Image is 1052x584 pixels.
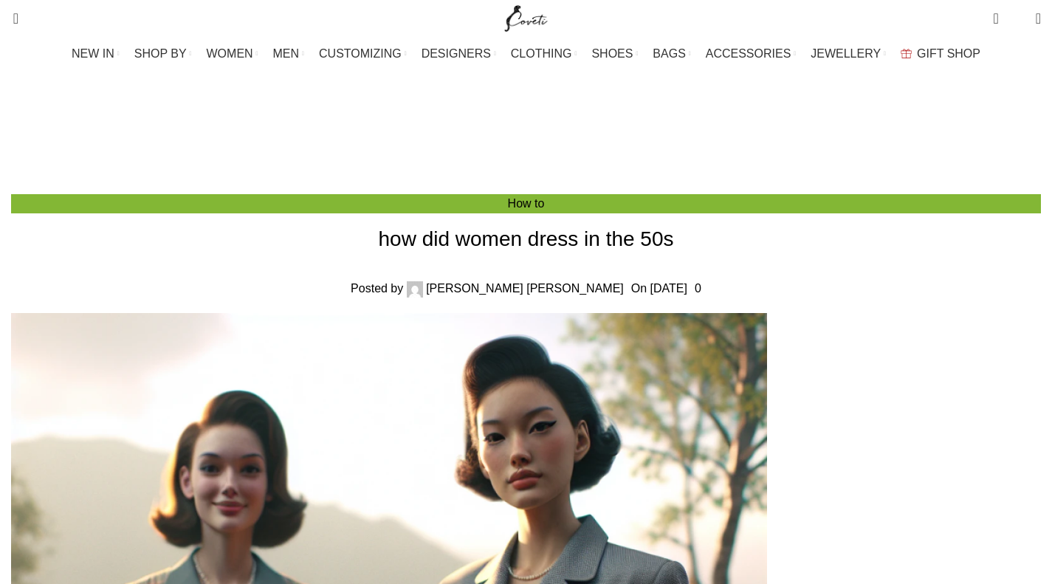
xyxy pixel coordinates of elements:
a: How to [508,197,545,210]
a: GIFT SHOP [901,39,980,69]
a: JEWELLERY [811,39,886,69]
a: Search [4,4,18,33]
a: 0 [986,4,1005,33]
a: How to [542,134,579,147]
div: Main navigation [4,39,1048,69]
span: CUSTOMIZING [319,47,402,61]
h3: Blog [504,85,569,124]
span: WOMEN [207,47,253,61]
a: SHOP BY [134,39,192,69]
span: BAGS [653,47,685,61]
span: GIFT SHOP [917,47,980,61]
a: WOMEN [207,39,258,69]
a: Home [495,134,527,147]
a: SHOES [591,39,638,69]
span: 0 [994,7,1005,18]
span: 0 [1013,15,1024,26]
img: author-avatar [407,281,423,298]
a: ACCESSORIES [706,39,797,69]
h1: how did women dress in the 50s [11,224,1041,253]
span: ACCESSORIES [706,47,791,61]
div: My Wishlist [1010,4,1025,33]
a: DESIGNERS [422,39,496,69]
span: SHOP BY [134,47,187,61]
a: Site logo [501,11,551,24]
span: CLOTHING [511,47,572,61]
a: CLOTHING [511,39,577,69]
span: DESIGNERS [422,47,491,61]
span: JEWELLERY [811,47,881,61]
img: GiftBag [901,49,912,58]
a: 0 [695,282,701,295]
a: BAGS [653,39,690,69]
a: CUSTOMIZING [319,39,407,69]
a: NEW IN [72,39,120,69]
span: MEN [273,47,300,61]
span: SHOES [591,47,633,61]
time: On [DATE] [631,282,687,295]
a: [PERSON_NAME] [PERSON_NAME] [426,282,624,295]
span: NEW IN [72,47,114,61]
a: MEN [273,39,304,69]
span: Posted by [351,282,403,295]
